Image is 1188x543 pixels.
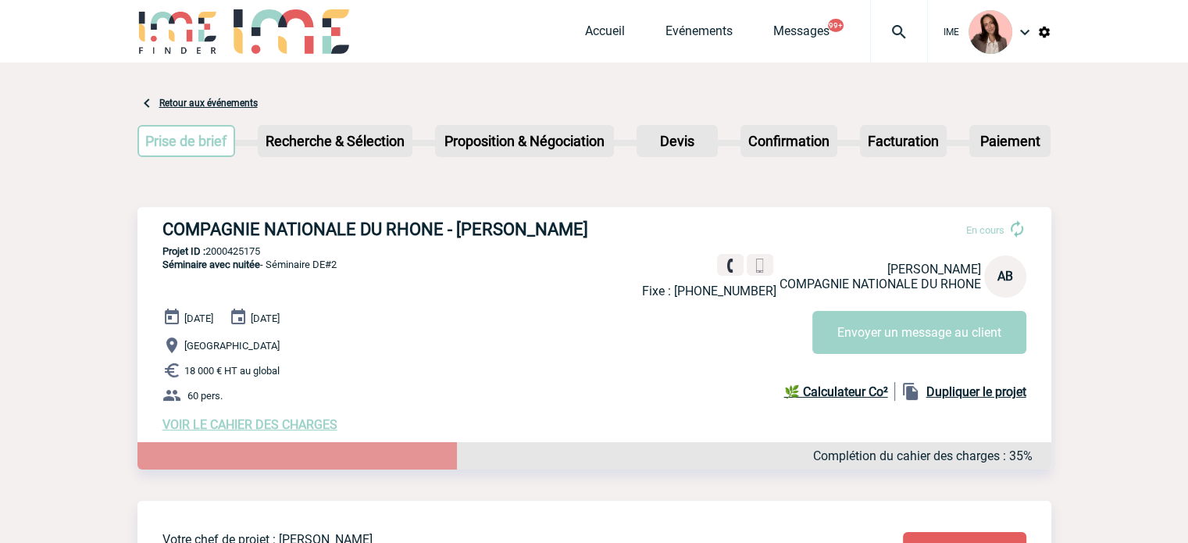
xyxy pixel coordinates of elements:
span: IME [944,27,959,38]
p: Prise de brief [139,127,234,155]
p: Paiement [971,127,1049,155]
a: Retour aux événements [159,98,258,109]
img: fixe.png [723,259,737,273]
span: 18 000 € HT au global [184,365,280,377]
b: Dupliquer le projet [926,384,1026,399]
p: Confirmation [742,127,836,155]
img: file_copy-black-24dp.png [901,382,920,401]
button: 99+ [828,19,844,32]
p: 2000425175 [137,245,1051,257]
span: [DATE] [184,313,213,324]
a: Accueil [585,23,625,45]
span: 60 pers. [187,390,223,402]
p: Fixe : [PHONE_NUMBER] [642,284,776,298]
b: 🌿 Calculateur Co² [784,384,888,399]
span: Séminaire avec nuitée [162,259,260,270]
span: [PERSON_NAME] [887,262,981,277]
a: 🌿 Calculateur Co² [784,382,895,401]
b: Projet ID : [162,245,205,257]
span: - Séminaire DE#2 [162,259,337,270]
p: Facturation [862,127,945,155]
p: Devis [638,127,716,155]
button: Envoyer un message au client [812,311,1026,354]
span: AB [997,269,1013,284]
span: [GEOGRAPHIC_DATA] [184,340,280,352]
a: Evénements [665,23,733,45]
span: [DATE] [251,313,280,324]
span: COMPAGNIE NATIONALE DU RHONE [780,277,981,291]
p: Proposition & Négociation [437,127,612,155]
img: IME-Finder [137,9,219,54]
a: Messages [773,23,829,45]
img: 94396-3.png [969,10,1012,54]
h3: COMPAGNIE NATIONALE DU RHONE - [PERSON_NAME] [162,220,631,239]
span: En cours [966,224,1004,236]
p: Recherche & Sélection [259,127,411,155]
a: VOIR LE CAHIER DES CHARGES [162,417,337,432]
img: portable.png [753,259,767,273]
